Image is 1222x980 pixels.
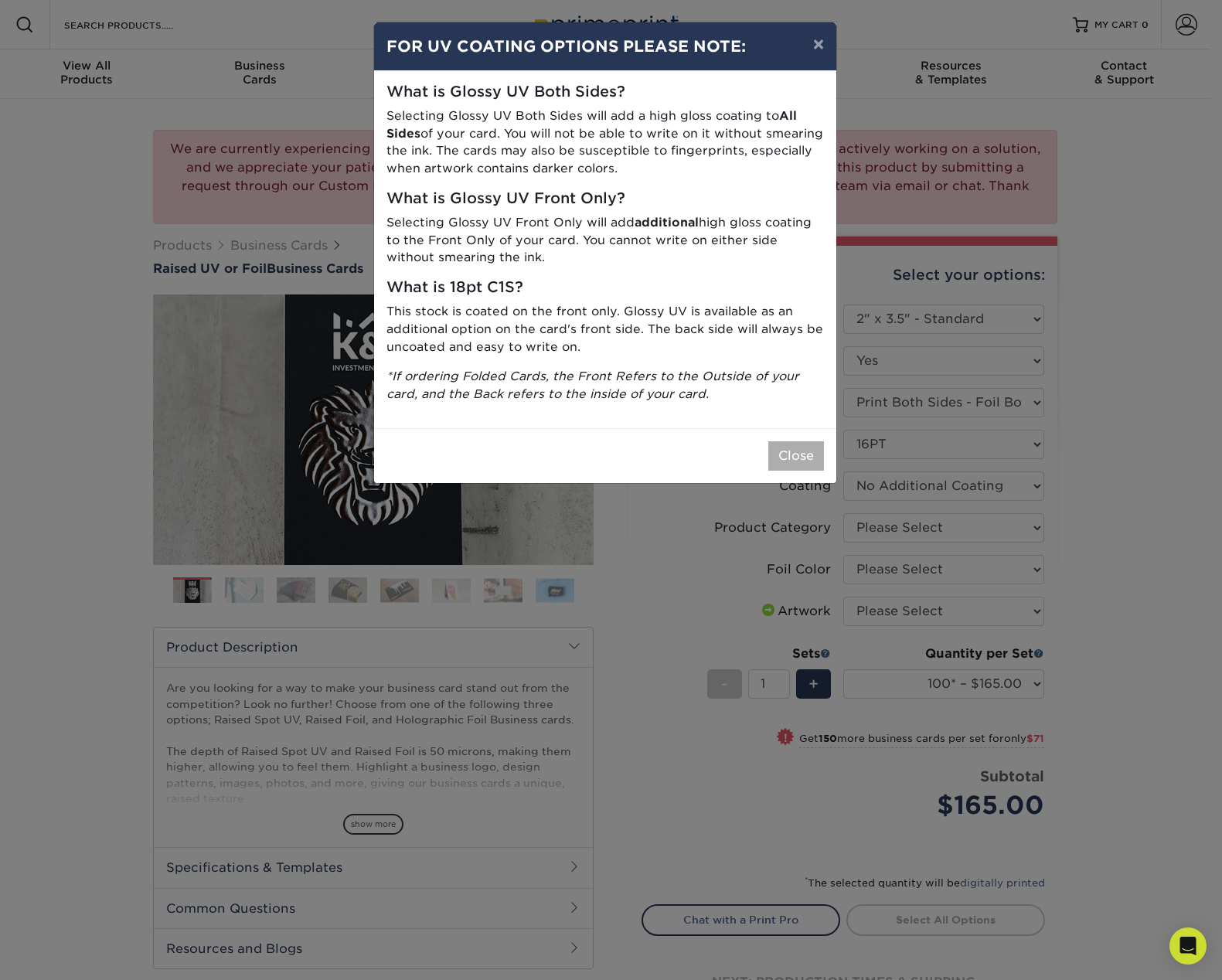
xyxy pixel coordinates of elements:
[635,215,699,230] strong: additional
[386,107,824,178] p: Selecting Glossy UV Both Sides will add a high gloss coating to of your card. You will not be abl...
[386,190,824,208] h5: What is Glossy UV Front Only?
[386,83,824,101] h5: What is Glossy UV Both Sides?
[386,108,797,141] strong: All Sides
[386,303,824,356] p: This stock is coated on the front only. Glossy UV is available as an additional option on the car...
[768,441,824,471] button: Close
[386,214,824,267] p: Selecting Glossy UV Front Only will add high gloss coating to the Front Only of your card. You ca...
[1169,927,1207,965] div: Open Intercom Messenger
[386,369,799,401] i: *If ordering Folded Cards, the Front Refers to the Outside of your card, and the Back refers to t...
[386,279,824,297] h5: What is 18pt C1S?
[801,22,836,66] button: ×
[386,35,824,58] h4: FOR UV COATING OPTIONS PLEASE NOTE:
